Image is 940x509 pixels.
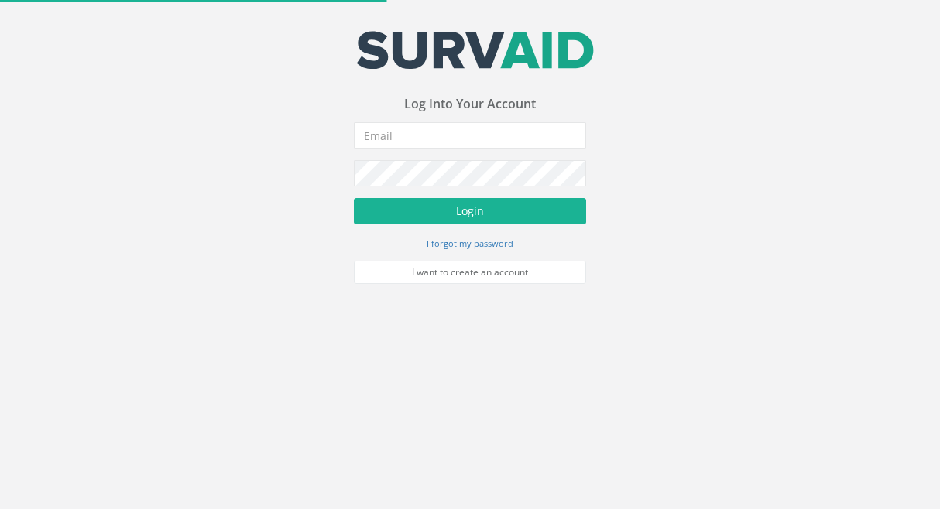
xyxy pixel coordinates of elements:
button: Login [354,198,586,224]
a: I forgot my password [427,236,513,250]
a: I want to create an account [354,261,586,284]
small: I forgot my password [427,237,513,249]
h3: Log Into Your Account [354,97,586,111]
input: Email [354,122,586,149]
